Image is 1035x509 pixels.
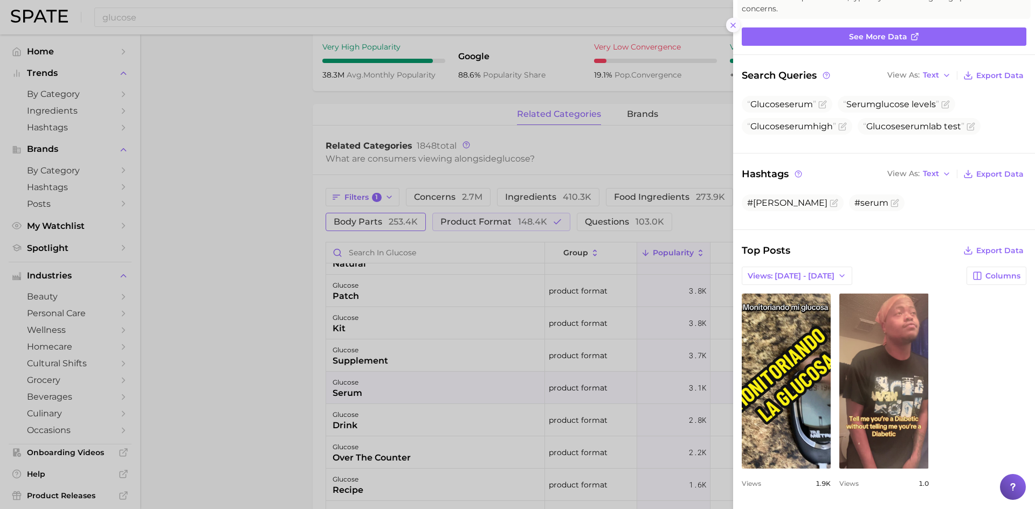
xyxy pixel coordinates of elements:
button: Export Data [961,166,1026,182]
span: See more data [849,32,907,41]
button: Views: [DATE] - [DATE] [742,267,852,285]
span: Views: [DATE] - [DATE] [748,271,834,281]
button: Flag as miscategorized or irrelevant [838,122,847,131]
button: Flag as miscategorized or irrelevant [830,199,838,207]
span: Export Data [976,246,1024,255]
span: Glucose lab test [863,121,964,131]
button: Export Data [961,68,1026,83]
span: Views [742,479,761,487]
span: Text [923,171,939,177]
span: View As [887,171,920,177]
button: Flag as miscategorized or irrelevant [941,100,950,109]
button: Flag as miscategorized or irrelevant [818,100,827,109]
span: Views [839,479,859,487]
button: Export Data [961,243,1026,258]
span: Glucose [747,99,816,109]
span: Text [923,72,939,78]
span: Serum [846,99,875,109]
span: Glucose high [747,121,836,131]
span: Export Data [976,170,1024,179]
span: Search Queries [742,68,832,83]
span: Top Posts [742,243,790,258]
button: View AsText [885,167,954,181]
span: #serum [854,198,888,208]
button: View AsText [885,68,954,82]
span: Export Data [976,71,1024,80]
span: Columns [985,271,1020,281]
span: #[PERSON_NAME] [747,198,827,208]
button: Columns [967,267,1026,285]
span: serum [785,121,813,131]
span: 1.9k [816,479,831,487]
span: View As [887,72,920,78]
span: serum [901,121,929,131]
span: glucose levels [843,99,939,109]
span: Hashtags [742,166,804,182]
span: serum [785,99,813,109]
span: 1.0 [919,479,929,487]
button: Flag as miscategorized or irrelevant [967,122,975,131]
button: Flag as miscategorized or irrelevant [891,199,899,207]
a: See more data [742,27,1026,46]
